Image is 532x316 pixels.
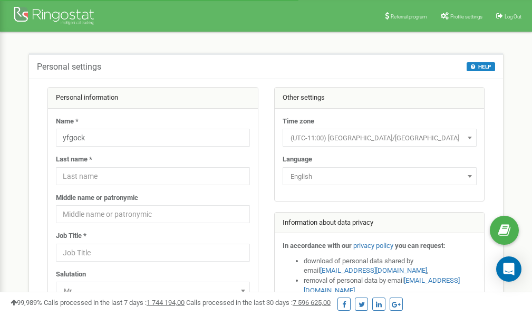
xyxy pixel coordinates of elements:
input: Name [56,129,250,147]
div: Information about data privacy [275,213,485,234]
label: Name * [56,117,79,127]
label: Middle name or patronymic [56,193,138,203]
label: Job Title * [56,231,86,241]
label: Salutation [56,270,86,280]
div: Open Intercom Messenger [496,256,521,282]
h5: Personal settings [37,62,101,72]
input: Middle name or patronymic [56,205,250,223]
span: Referral program [391,14,427,20]
label: Time zone [283,117,314,127]
input: Job Title [56,244,250,262]
span: Log Out [505,14,521,20]
span: (UTC-11:00) Pacific/Midway [286,131,473,146]
div: Other settings [275,88,485,109]
span: Profile settings [450,14,482,20]
div: Personal information [48,88,258,109]
span: Calls processed in the last 7 days : [44,299,185,307]
span: English [286,169,473,184]
span: Calls processed in the last 30 days : [186,299,331,307]
span: Mr. [56,282,250,300]
strong: you can request: [395,242,446,250]
label: Last name * [56,155,92,165]
li: download of personal data shared by email , [304,256,477,276]
u: 7 596 625,00 [293,299,331,307]
a: privacy policy [353,242,393,250]
a: [EMAIL_ADDRESS][DOMAIN_NAME] [320,266,427,274]
strong: In accordance with our [283,242,352,250]
span: 99,989% [11,299,42,307]
li: removal of personal data by email , [304,276,477,295]
button: HELP [467,62,495,71]
label: Language [283,155,312,165]
u: 1 744 194,00 [147,299,185,307]
span: Mr. [60,284,246,299]
span: (UTC-11:00) Pacific/Midway [283,129,477,147]
span: English [283,167,477,185]
input: Last name [56,167,250,185]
